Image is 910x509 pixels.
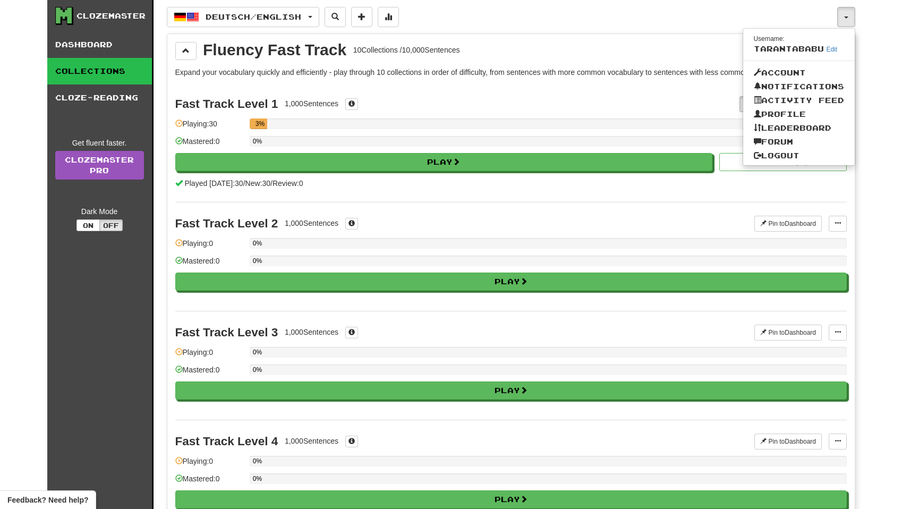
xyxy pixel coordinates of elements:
span: Tarantababu [754,44,824,53]
button: Play [175,273,847,291]
small: Username: [754,35,785,43]
a: Activity Feed [743,94,855,107]
div: Playing: 0 [175,456,244,473]
div: Mastered: 0 [175,256,244,273]
div: Clozemaster [76,11,146,21]
a: Forum [743,135,855,149]
div: Mastered: 0 [175,364,244,382]
button: Deutsch/English [167,7,319,27]
button: On [76,219,100,231]
button: Review (1) [719,153,847,171]
span: Deutsch / English [206,12,301,21]
div: 1,000 Sentences [285,327,338,337]
button: Unpin fromDashboard [739,96,822,112]
div: Fast Track Level 3 [175,326,278,339]
a: Account [743,66,855,80]
div: 1,000 Sentences [285,436,338,446]
button: Search sentences [325,7,346,27]
a: Notifications [743,80,855,94]
p: Expand your vocabulary quickly and efficiently - play through 10 collections in order of difficul... [175,67,847,78]
div: 1,000 Sentences [285,218,338,228]
div: Mastered: 0 [175,136,244,154]
button: Pin toDashboard [754,434,822,449]
div: Fast Track Level 1 [175,97,278,111]
div: Playing: 0 [175,238,244,256]
button: Play [175,490,847,508]
a: Collections [47,58,152,84]
div: Get fluent faster. [55,138,144,148]
div: Fluency Fast Track [203,42,346,58]
a: Dashboard [47,31,152,58]
span: Review: 0 [273,179,303,188]
button: More stats [378,7,399,27]
div: Dark Mode [55,206,144,217]
button: Pin toDashboard [754,216,822,232]
button: Play [175,381,847,400]
div: 1,000 Sentences [285,98,338,109]
div: Playing: 0 [175,347,244,364]
span: Played [DATE]: 30 [184,179,243,188]
a: Leaderboard [743,121,855,135]
a: Cloze-Reading [47,84,152,111]
button: Pin toDashboard [754,325,822,341]
button: Off [99,219,123,231]
a: ClozemasterPro [55,151,144,180]
div: Fast Track Level 4 [175,435,278,448]
div: 10 Collections / 10,000 Sentences [353,45,460,55]
div: Playing: 30 [175,118,244,136]
div: Mastered: 0 [175,473,244,491]
a: Profile [743,107,855,121]
span: / [270,179,273,188]
span: New: 30 [245,179,270,188]
button: Play [175,153,713,171]
div: 3% [253,118,267,129]
span: / [243,179,245,188]
button: Add sentence to collection [351,7,372,27]
span: Open feedback widget [7,495,88,505]
div: Fast Track Level 2 [175,217,278,230]
a: Logout [743,149,855,163]
a: Edit [827,46,838,53]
